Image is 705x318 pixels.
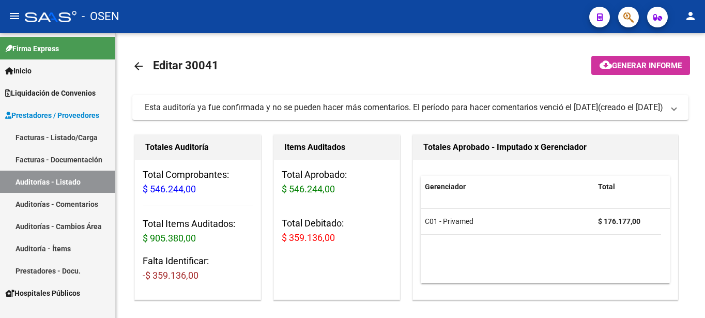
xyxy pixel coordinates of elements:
[598,183,615,191] span: Total
[425,217,473,225] span: C01 - Privamed
[612,61,682,70] span: Generar informe
[600,58,612,71] mat-icon: cloud_download
[143,217,253,246] h3: Total Items Auditados:
[670,283,695,308] iframe: Intercom live chat
[598,217,640,225] strong: $ 176.177,00
[684,10,697,22] mat-icon: person
[282,232,335,243] span: $ 359.136,00
[143,168,253,196] h3: Total Comprobantes:
[143,270,198,281] span: -$ 359.136,00
[5,43,59,54] span: Firma Express
[143,254,253,283] h3: Falta Identificar:
[594,176,661,198] datatable-header-cell: Total
[82,5,119,28] span: - OSEN
[8,10,21,22] mat-icon: menu
[132,60,145,72] mat-icon: arrow_back
[5,87,96,99] span: Liquidación de Convenios
[132,95,688,120] mat-expansion-panel-header: Esta auditoría ya fue confirmada y no se pueden hacer más comentarios. El período para hacer come...
[153,59,219,72] span: Editar 30041
[5,65,32,77] span: Inicio
[143,184,196,194] span: $ 546.244,00
[145,102,598,113] div: Esta auditoría ya fue confirmada y no se pueden hacer más comentarios. El período para hacer come...
[421,176,594,198] datatable-header-cell: Gerenciador
[591,56,690,75] button: Generar informe
[282,216,392,245] h3: Total Debitado:
[282,168,392,196] h3: Total Aprobado:
[282,184,335,194] span: $ 546.244,00
[598,102,663,113] span: (creado el [DATE])
[425,183,466,191] span: Gerenciador
[284,139,389,156] h1: Items Auditados
[143,233,196,244] span: $ 905.380,00
[5,110,99,121] span: Prestadores / Proveedores
[145,139,250,156] h1: Totales Auditoría
[423,139,667,156] h1: Totales Aprobado - Imputado x Gerenciador
[5,287,80,299] span: Hospitales Públicos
